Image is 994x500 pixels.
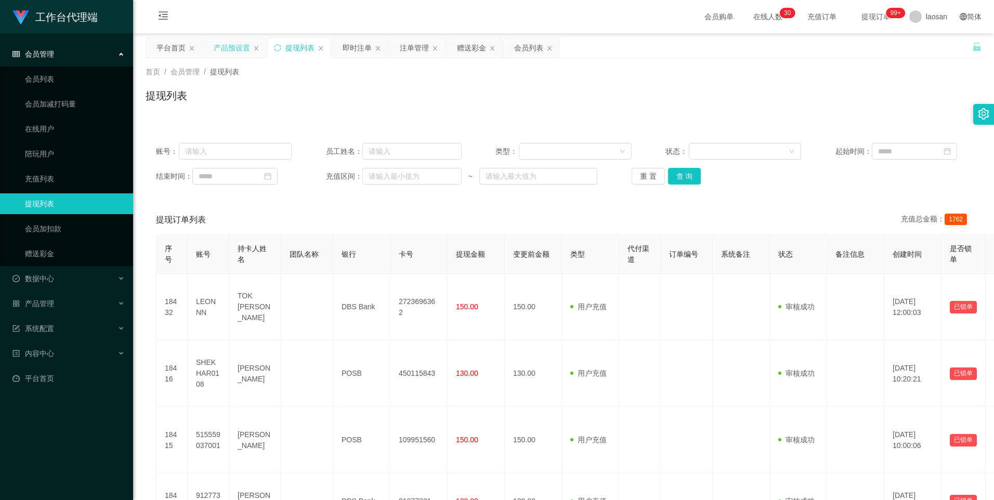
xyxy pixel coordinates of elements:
[778,302,815,311] span: 审核成功
[835,146,872,157] span: 起始时间：
[362,143,462,160] input: 请输入
[748,13,788,20] span: 在线人数
[165,244,172,264] span: 序号
[12,50,54,58] span: 会员管理
[950,434,977,446] button: 已锁单
[326,146,362,157] span: 员工姓名：
[25,218,125,239] a: 会员加扣款
[188,340,229,407] td: SHEKHAR0108
[944,148,951,155] i: 图标: calendar
[146,88,187,103] h1: 提现列表
[156,171,192,182] span: 结束时间：
[333,274,390,340] td: DBS Bank
[375,45,381,51] i: 图标: close
[788,8,791,18] p: 0
[156,146,179,157] span: 账号：
[489,45,495,51] i: 图标: close
[479,168,597,185] input: 请输入最大值为
[188,274,229,340] td: LEONNN
[238,244,267,264] span: 持卡人姓名
[146,68,160,76] span: 首页
[570,250,585,258] span: 类型
[960,13,967,20] i: 图标: global
[264,173,271,180] i: 图标: calendar
[25,243,125,264] a: 赠送彩金
[12,350,20,357] i: 图标: profile
[570,369,607,377] span: 用户充值
[513,250,550,258] span: 变更前金额
[972,42,982,51] i: 图标: unlock
[12,274,54,283] span: 数据中心
[456,436,478,444] span: 150.00
[25,193,125,214] a: 提现列表
[901,214,971,226] div: 充值总金额：
[457,38,486,58] div: 赠送彩金
[780,8,795,18] sup: 30
[399,250,413,258] span: 卡号
[950,301,977,313] button: 已锁单
[189,45,195,51] i: 图标: close
[188,407,229,473] td: 515559037001
[505,407,562,473] td: 150.00
[12,324,54,333] span: 系统配置
[156,38,186,58] div: 平台首页
[333,340,390,407] td: POSB
[884,407,941,473] td: [DATE] 10:00:06
[333,407,390,473] td: POSB
[505,274,562,340] td: 150.00
[146,1,181,34] i: 图标: menu-fold
[669,250,698,258] span: 订单编号
[318,45,324,51] i: 图标: close
[802,13,842,20] span: 充值订单
[253,45,259,51] i: 图标: close
[462,171,479,182] span: ~
[950,244,972,264] span: 是否锁单
[326,171,362,182] span: 充值区间：
[196,250,211,258] span: 账号
[456,250,485,258] span: 提现金额
[721,250,750,258] span: 系统备注
[12,325,20,332] i: 图标: form
[25,69,125,89] a: 会员列表
[156,214,206,226] span: 提现订单列表
[156,407,188,473] td: 18415
[950,367,977,380] button: 已锁单
[343,38,372,58] div: 即时注单
[25,168,125,189] a: 充值列表
[570,436,607,444] span: 用户充值
[229,407,281,473] td: [PERSON_NAME]
[35,1,98,34] h1: 工作台代理端
[390,340,448,407] td: 450115843
[432,45,438,51] i: 图标: close
[886,8,905,18] sup: 1000
[285,38,315,58] div: 提现列表
[12,299,54,308] span: 产品管理
[229,340,281,407] td: [PERSON_NAME]
[400,38,429,58] div: 注单管理
[12,300,20,307] i: 图标: appstore-o
[204,68,206,76] span: /
[893,250,922,258] span: 创建时间
[12,12,98,21] a: 工作台代理端
[179,143,292,160] input: 请输入
[274,44,281,51] i: 图标: sync
[945,214,967,225] span: 1762
[570,302,607,311] span: 用户充值
[12,368,125,389] a: 图标: dashboard平台首页
[25,94,125,114] a: 会员加减打码量
[229,274,281,340] td: TOK [PERSON_NAME]
[546,45,553,51] i: 图标: close
[884,340,941,407] td: [DATE] 10:20:21
[514,38,543,58] div: 会员列表
[456,369,478,377] span: 130.00
[835,250,865,258] span: 备注信息
[210,68,239,76] span: 提现列表
[171,68,200,76] span: 会员管理
[495,146,519,157] span: 类型：
[784,8,788,18] p: 3
[668,168,701,185] button: 查 询
[362,168,462,185] input: 请输入最小值为
[164,68,166,76] span: /
[456,302,478,311] span: 150.00
[12,50,20,58] i: 图标: table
